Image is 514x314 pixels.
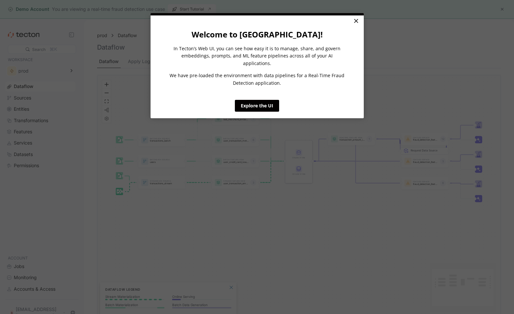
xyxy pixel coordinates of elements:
p: In Tecton’s Web UI, you can see how easy it is to manage, share, and govern embeddings, prompts, ... [168,45,346,67]
p: We have pre-loaded the environment with data pipelines for a Real-Time Fraud Detection application. [168,72,346,87]
a: Explore the UI [235,100,279,112]
div: current step [151,13,364,15]
a: Close modal [350,15,362,27]
strong: Welcome to [GEOGRAPHIC_DATA]! [192,29,323,40]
